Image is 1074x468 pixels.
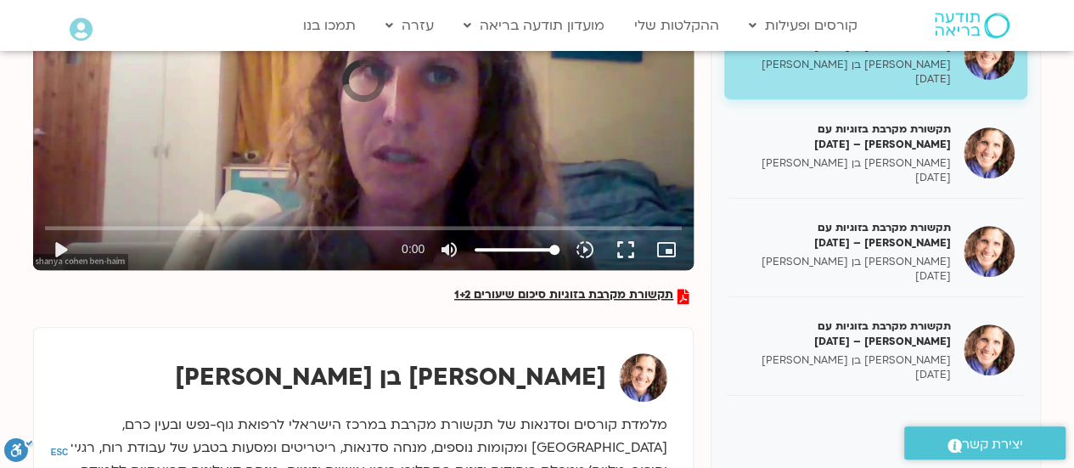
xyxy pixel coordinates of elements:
[454,289,689,304] a: תקשורת מקרבת בזוגיות סיכום שיעורים 1+2
[740,9,866,42] a: קורסים ופעילות
[964,324,1015,375] img: תקשורת מקרבת בזוגיות עם שאנייה – 17/06/25
[295,9,364,42] a: תמכו בנו
[737,121,951,152] h5: תקשורת מקרבת בזוגיות עם [PERSON_NAME] – [DATE]
[377,9,442,42] a: עזרה
[964,226,1015,277] img: תקשורת מקרבת בזוגיות עם שאנייה – 10/06/25
[454,289,673,304] span: תקשורת מקרבת בזוגיות סיכום שיעורים 1+2
[619,353,667,402] img: שאנייה כהן בן חיים
[935,13,1009,38] img: תודעה בריאה
[962,433,1023,456] span: יצירת קשר
[964,127,1015,178] img: תקשורת מקרבת בזוגיות עם שאנייה – 03/06/25
[904,426,1066,460] a: יצירת קשר
[737,156,951,171] p: [PERSON_NAME] בן [PERSON_NAME]
[175,361,606,393] strong: [PERSON_NAME] בן [PERSON_NAME]
[737,58,951,72] p: [PERSON_NAME] בן [PERSON_NAME]
[737,368,951,382] p: [DATE]
[626,9,728,42] a: ההקלטות שלי
[737,171,951,185] p: [DATE]
[737,255,951,269] p: [PERSON_NAME] בן [PERSON_NAME]
[737,319,951,349] h5: תקשורת מקרבת בזוגיות עם [PERSON_NAME] – [DATE]
[737,220,951,251] h5: תקשורת מקרבת בזוגיות עם [PERSON_NAME] – [DATE]
[455,9,613,42] a: מועדון תודעה בריאה
[964,29,1015,80] img: תקשורת מקרבת בזוגיות עם שאנייה – 27/05/25
[737,269,951,284] p: [DATE]
[737,72,951,87] p: [DATE]
[737,353,951,368] p: [PERSON_NAME] בן [PERSON_NAME]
